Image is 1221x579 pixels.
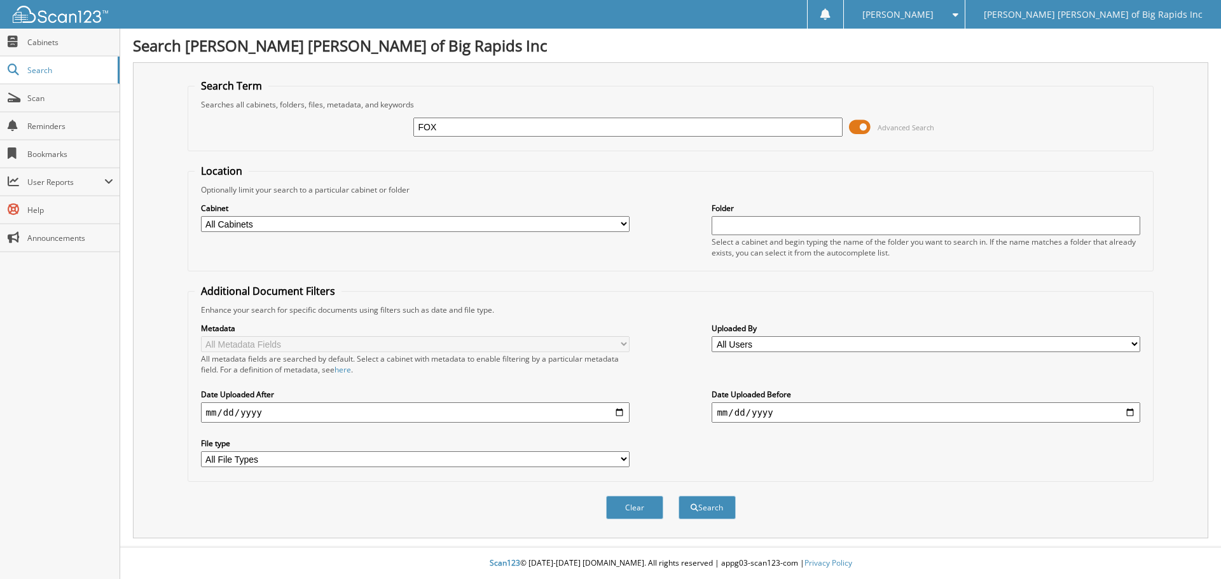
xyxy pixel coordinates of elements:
[712,203,1140,214] label: Folder
[201,389,630,400] label: Date Uploaded After
[201,353,630,375] div: All metadata fields are searched by default. Select a cabinet with metadata to enable filtering b...
[27,121,113,132] span: Reminders
[335,364,351,375] a: here
[27,37,113,48] span: Cabinets
[984,11,1203,18] span: [PERSON_NAME] [PERSON_NAME] of Big Rapids Inc
[712,323,1140,334] label: Uploaded By
[27,65,111,76] span: Search
[13,6,108,23] img: scan123-logo-white.svg
[201,402,630,423] input: start
[201,323,630,334] label: Metadata
[27,149,113,160] span: Bookmarks
[712,402,1140,423] input: end
[27,93,113,104] span: Scan
[804,557,852,568] a: Privacy Policy
[195,79,268,93] legend: Search Term
[27,233,113,243] span: Announcements
[490,557,520,568] span: Scan123
[606,496,663,519] button: Clear
[712,389,1140,400] label: Date Uploaded Before
[27,205,113,215] span: Help
[1157,518,1221,579] iframe: Chat Widget
[201,438,630,449] label: File type
[27,177,104,187] span: User Reports
[120,548,1221,579] div: © [DATE]-[DATE] [DOMAIN_NAME]. All rights reserved | appg03-scan123-com |
[133,35,1208,56] h1: Search [PERSON_NAME] [PERSON_NAME] of Big Rapids Inc
[862,11,934,18] span: [PERSON_NAME]
[195,304,1147,315] div: Enhance your search for specific documents using filters such as date and file type.
[195,284,341,298] legend: Additional Document Filters
[712,236,1140,258] div: Select a cabinet and begin typing the name of the folder you want to search in. If the name match...
[195,184,1147,195] div: Optionally limit your search to a particular cabinet or folder
[195,164,249,178] legend: Location
[679,496,736,519] button: Search
[201,203,630,214] label: Cabinet
[878,123,934,132] span: Advanced Search
[195,99,1147,110] div: Searches all cabinets, folders, files, metadata, and keywords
